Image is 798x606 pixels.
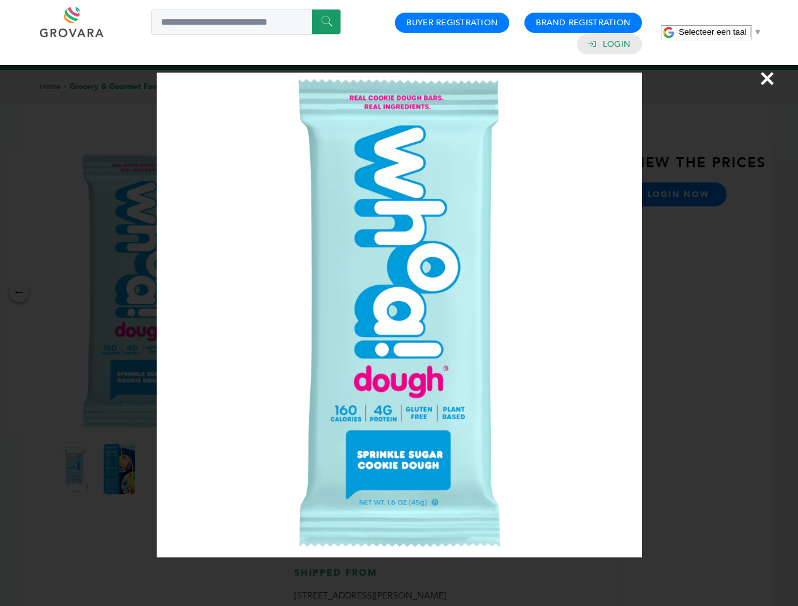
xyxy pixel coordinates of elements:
[157,73,642,557] img: Image Preview
[603,39,631,50] a: Login
[536,17,631,28] a: Brand Registration
[754,27,762,37] span: ▼
[679,27,746,37] span: Selecteer een taal
[151,9,341,35] input: Search a product or brand...
[406,17,498,28] a: Buyer Registration
[759,61,776,96] span: ×
[679,27,762,37] a: Selecteer een taal​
